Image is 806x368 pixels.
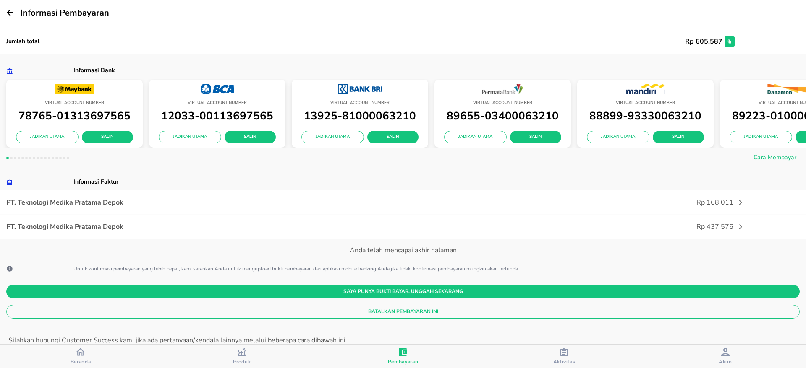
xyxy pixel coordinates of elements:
p: Jumlah total [6,37,337,46]
span: Akun [719,358,732,365]
p: 89655-03400063210 [439,107,567,125]
button: Salin [82,131,133,143]
button: Salin [653,131,704,143]
img: MANDIRI [626,84,665,94]
button: Cara Membayar [750,153,800,166]
img: MAYBANK [55,84,94,94]
span: Informasi Pembayaran [20,7,109,18]
span: Beranda [71,358,91,365]
span: Batalkan Pembayaran Ini [13,307,793,316]
span: Untuk konfirmasi pembayaran yang lebih cepat, kami sarankan Anda untuk mengupload bukti pembayara... [73,265,518,272]
p: Virtual Account Number [439,99,567,107]
button: Jadikan Utama [730,131,792,143]
button: Jadikan Utama [301,131,364,143]
p: 12033-00113697565 [153,107,281,125]
span: Pembayaran [388,358,419,365]
button: Batalkan Pembayaran Ini [6,305,800,319]
p: Virtual Account Number [296,99,424,107]
p: Virtual Account Number [581,99,709,107]
button: Jadikan Utama [444,131,507,143]
span: Jadikan Utama [451,133,500,141]
img: BRI [338,84,382,94]
p: Virtual Account Number [10,99,139,107]
span: Jadikan Utama [594,133,643,141]
button: Salin [510,131,561,143]
span: Salin [659,133,697,141]
button: Jadikan Utama [159,131,221,143]
span: Salin [231,133,269,141]
p: 78765-01313697565 [10,107,139,125]
button: Aktivitas [484,345,645,368]
button: Produk [161,345,322,368]
p: PT. Teknologi Medika Pratama Depok [6,197,469,207]
span: Salin [374,133,412,141]
img: BCA [201,84,234,94]
p: Rp 168.011 [469,197,733,207]
span: Saya Punya Bukti Bayar. Unggah Sekarang [13,287,793,296]
p: 88899-93330063210 [581,107,709,125]
button: Jadikan Utama [16,131,79,143]
p: Rp 437.576 [469,222,733,232]
p: Anda telah mencapai akhir halaman [6,245,800,255]
button: Akun [645,345,806,368]
p: Rp 605.587 [337,37,723,47]
p: 13925-81000063210 [296,107,424,125]
button: Saya Punya Bukti Bayar. Unggah Sekarang [6,285,800,298]
span: Produk [233,358,251,365]
p: PT. Teknologi Medika Pratama Depok [6,222,469,232]
div: Silahkan hubungi Customer Success kami jika ada pertanyaan/kendala lainnya melalui beberapa cara ... [8,335,798,345]
span: Salin [89,133,126,141]
button: Salin [367,131,419,143]
span: Jadikan Utama [308,133,357,141]
span: Salin [517,133,555,141]
img: PERMATA [482,84,524,94]
button: Salin [225,131,276,143]
button: Jadikan Utama [587,131,649,143]
span: Cara Membayar [754,153,796,163]
span: Jadikan Utama [165,133,215,141]
p: Virtual Account Number [153,99,281,107]
span: Aktivitas [553,358,576,365]
button: Pembayaran [322,345,484,368]
span: Jadikan Utama [736,133,785,141]
span: Jadikan Utama [23,133,72,141]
